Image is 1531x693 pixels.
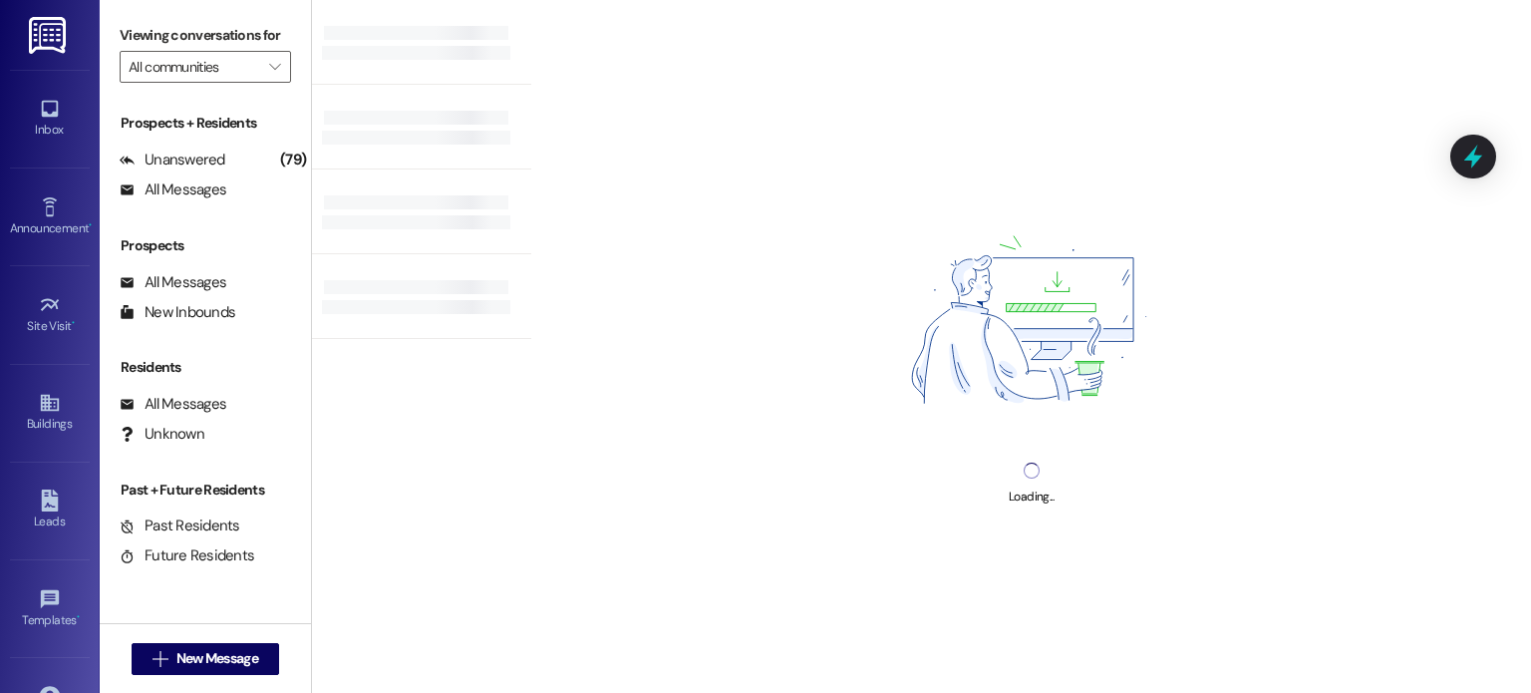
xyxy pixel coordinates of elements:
[100,480,311,501] div: Past + Future Residents
[100,235,311,256] div: Prospects
[129,51,259,83] input: All communities
[100,357,311,378] div: Residents
[10,484,90,537] a: Leads
[29,17,70,54] img: ResiDesk Logo
[77,610,80,624] span: •
[120,272,226,293] div: All Messages
[120,516,240,536] div: Past Residents
[72,316,75,330] span: •
[100,113,311,134] div: Prospects + Residents
[132,643,279,675] button: New Message
[120,545,254,566] div: Future Residents
[120,394,226,415] div: All Messages
[120,150,225,171] div: Unanswered
[10,582,90,636] a: Templates •
[120,179,226,200] div: All Messages
[176,648,258,669] span: New Message
[153,651,167,667] i: 
[10,386,90,440] a: Buildings
[10,92,90,146] a: Inbox
[1009,487,1054,508] div: Loading...
[275,145,311,175] div: (79)
[120,302,235,323] div: New Inbounds
[89,218,92,232] span: •
[10,288,90,342] a: Site Visit •
[120,20,291,51] label: Viewing conversations for
[120,424,204,445] div: Unknown
[269,59,280,75] i: 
